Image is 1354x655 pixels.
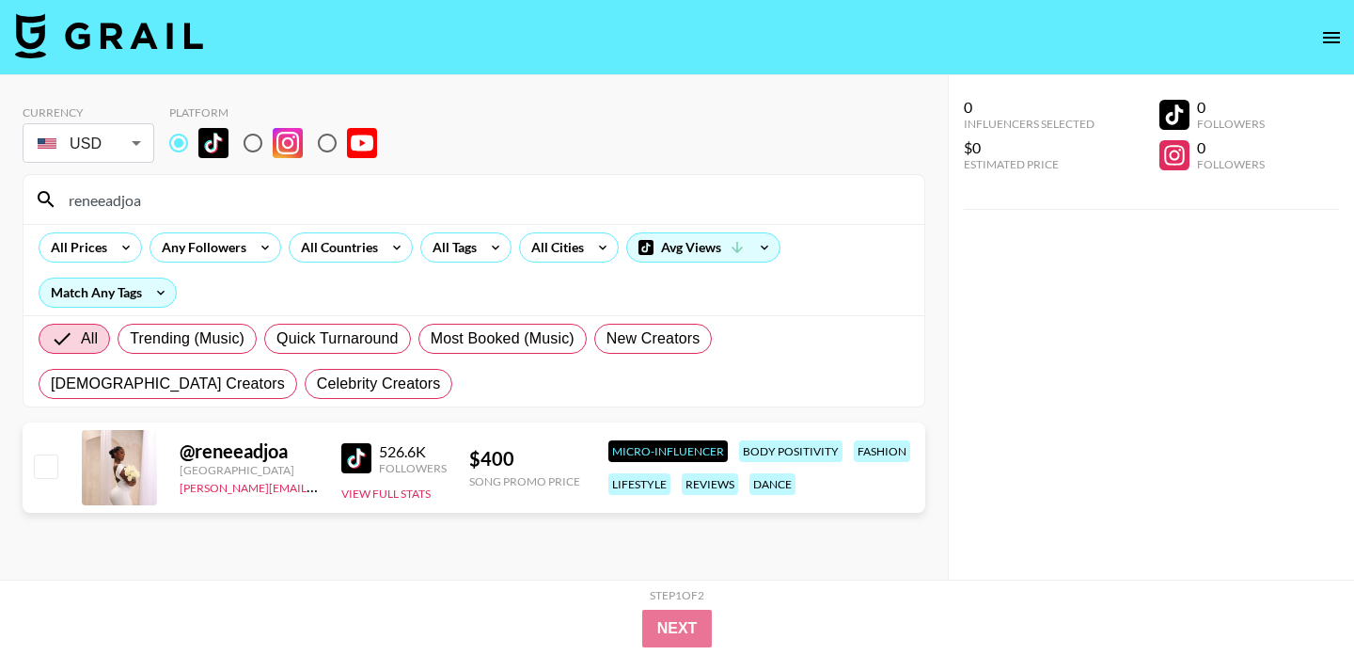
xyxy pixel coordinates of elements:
div: dance [749,473,795,495]
span: [DEMOGRAPHIC_DATA] Creators [51,373,285,395]
div: Song Promo Price [469,474,580,488]
div: Any Followers [150,233,250,262]
div: @ reneeadjoa [180,439,319,463]
div: lifestyle [608,473,670,495]
div: Influencers Selected [964,117,1094,131]
iframe: Drift Widget Chat Controller [1260,561,1331,632]
div: reviews [682,473,738,495]
div: 526.6K [379,442,447,461]
img: TikTok [198,128,228,158]
img: YouTube [347,128,377,158]
div: $ 400 [469,447,580,471]
div: fashion [854,440,910,462]
div: Avg Views [627,233,779,262]
div: USD [26,127,150,160]
div: [GEOGRAPHIC_DATA] [180,463,319,477]
button: open drawer [1313,19,1350,56]
span: All [81,327,98,350]
span: Quick Turnaround [276,327,399,350]
div: Followers [1197,157,1265,171]
div: $0 [964,138,1094,157]
div: body positivity [739,440,842,462]
img: TikTok [341,443,371,473]
div: Followers [1197,117,1265,131]
button: View Full Stats [341,487,431,501]
div: All Tags [421,233,480,262]
span: New Creators [606,327,701,350]
div: Currency [23,105,154,120]
button: Next [642,610,713,647]
img: Instagram [273,128,303,158]
div: Step 1 of 2 [650,588,704,602]
span: Most Booked (Music) [431,327,575,350]
input: Search by User Name [57,184,913,215]
div: Micro-Influencer [608,440,728,462]
a: [PERSON_NAME][EMAIL_ADDRESS][DOMAIN_NAME] [180,477,458,495]
div: 0 [964,98,1094,117]
div: All Prices [39,233,111,262]
img: Grail Talent [15,13,203,58]
div: Match Any Tags [39,279,176,307]
div: 0 [1197,98,1265,117]
div: 0 [1197,138,1265,157]
div: All Countries [290,233,382,262]
span: Trending (Music) [130,327,244,350]
div: Estimated Price [964,157,1094,171]
div: All Cities [520,233,588,262]
span: Celebrity Creators [317,373,441,395]
div: Platform [169,105,392,120]
div: Followers [379,461,447,475]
